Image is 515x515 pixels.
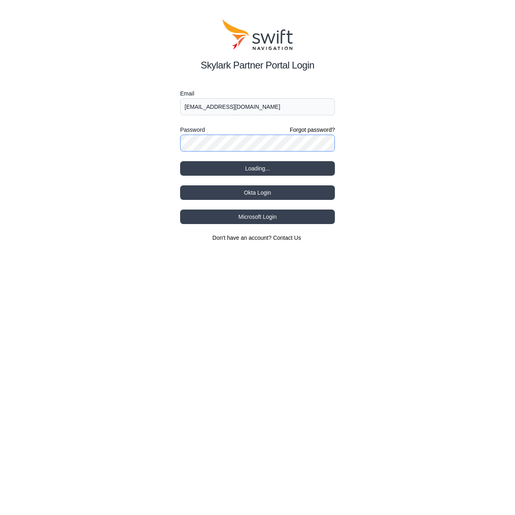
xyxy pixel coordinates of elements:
[180,161,335,176] button: Loading...
[180,210,335,224] button: Microsoft Login
[273,235,301,241] a: Contact Us
[180,234,335,242] section: Don't have an account?
[180,58,335,73] h2: Skylark Partner Portal Login
[180,89,335,98] label: Email
[180,185,335,200] button: Okta Login
[290,126,335,134] a: Forgot password?
[180,125,205,135] label: Password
